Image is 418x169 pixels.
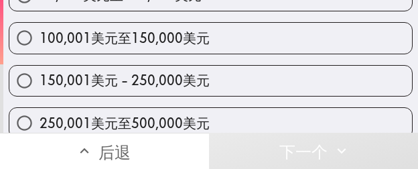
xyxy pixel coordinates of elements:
[40,30,210,46] font: 100,001美元至150,000美元
[40,72,210,89] font: 150,001美元 - 250,000美元
[9,108,412,138] button: 250,001美元至500,000美元
[9,23,412,53] button: 100,001美元至150,000美元
[209,133,418,169] button: 下一个
[279,142,328,162] font: 下一个
[40,115,210,131] font: 250,001美元至500,000美元
[98,142,131,162] font: 后退
[9,66,412,96] button: 150,001美元 - 250,000美元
